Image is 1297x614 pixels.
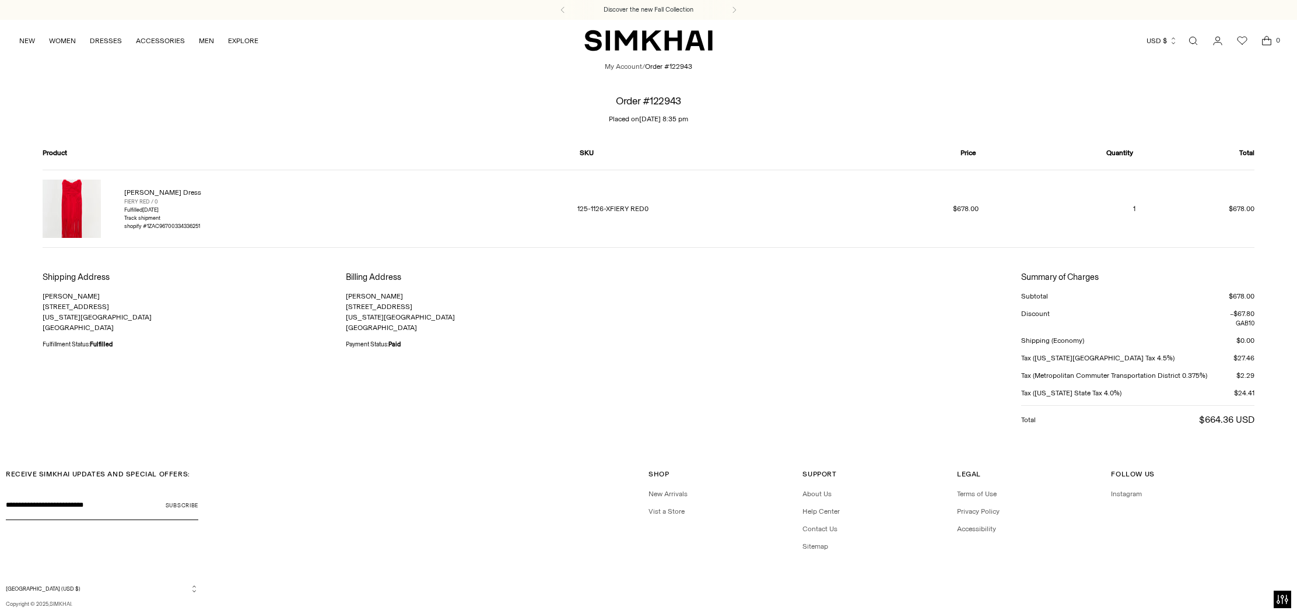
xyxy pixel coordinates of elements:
div: Payment Status: [346,340,648,349]
a: Open cart modal [1255,29,1278,52]
h3: Billing Address [346,271,648,284]
a: Track shipment [124,215,160,221]
div: $24.41 [1234,388,1254,398]
li: / [642,61,645,72]
th: Total [1145,148,1254,170]
a: Instagram [1111,490,1142,498]
a: SIMKHAI [50,601,71,607]
div: $2.29 [1236,370,1254,381]
th: Price [849,148,988,170]
a: Sitemap [802,542,828,550]
a: Accessibility [957,525,996,533]
td: 125-1126-XFIERY RED0 [568,170,849,247]
td: $678.00 [1145,170,1254,247]
div: Tax ([US_STATE][GEOGRAPHIC_DATA] Tax 4.5%) [1021,353,1175,363]
strong: Fulfilled [90,341,113,348]
span: Follow Us [1111,470,1154,478]
div: Total [1021,415,1036,425]
div: Discount [1021,308,1050,319]
span: Support [802,470,836,478]
p: [PERSON_NAME] [STREET_ADDRESS] [US_STATE][GEOGRAPHIC_DATA] [GEOGRAPHIC_DATA] [43,291,345,333]
th: Product [43,148,568,170]
span: GAB10 [1236,319,1254,328]
a: DRESSES [90,28,122,54]
a: EXPLORE [228,28,258,54]
a: My Account [605,61,642,72]
div: $0.00 [1236,335,1254,346]
div: FIERY RED / 0 [124,198,201,206]
dd: $678.00 [858,204,979,214]
a: Vist a Store [648,507,685,515]
div: Fulfillment Status: [43,340,345,349]
th: SKU [568,148,849,170]
div: $27.46 [1233,353,1254,363]
img: Darby Dress [43,180,101,238]
a: Go to the account page [1206,29,1229,52]
div: Tax ([US_STATE] State Tax 4.0%) [1021,388,1121,398]
a: Open search modal [1182,29,1205,52]
a: Privacy Policy [957,507,1000,515]
a: Terms of Use [957,490,997,498]
p: [PERSON_NAME] [STREET_ADDRESS] [US_STATE][GEOGRAPHIC_DATA] [GEOGRAPHIC_DATA] [346,291,648,333]
a: New Arrivals [648,490,688,498]
strong: Paid [388,341,401,348]
li: Order #122943 [645,61,692,72]
div: Fulfilled [124,206,201,230]
button: Subscribe [166,491,198,520]
th: Quantity [988,148,1145,170]
time: [DATE] [142,206,159,213]
span: Shop [648,470,669,478]
a: [PERSON_NAME] Dress [124,188,201,197]
div: Tax (Metropolitan Commuter Transportation District 0.375%) [1021,370,1207,381]
a: Contact Us [802,525,837,533]
div: shopify #1ZAC96700334336251 [124,222,201,230]
a: NEW [19,28,35,54]
a: Help Center [802,507,840,515]
td: 1 [988,170,1145,247]
span: RECEIVE SIMKHAI UPDATES AND SPECIAL OFFERS: [6,470,190,478]
div: –$67.80 [1230,308,1254,319]
span: Legal [957,470,981,478]
h3: Summary of Charges [1021,271,1254,284]
time: [DATE] 8:35 pm [639,115,688,123]
button: USD $ [1147,28,1177,54]
h1: Order #122943 [616,95,681,106]
a: Wishlist [1231,29,1254,52]
span: 0 [1273,35,1283,45]
div: $664.36 USD [1199,413,1254,427]
div: Subtotal [1021,291,1048,301]
a: ACCESSORIES [136,28,185,54]
p: Placed on [609,114,688,124]
a: About Us [802,490,832,498]
p: Copyright © 2025, . [6,600,198,608]
a: MEN [199,28,214,54]
div: $678.00 [1229,291,1254,301]
h3: Shipping Address [43,271,345,284]
a: SIMKHAI [584,29,713,52]
a: WOMEN [49,28,76,54]
div: Shipping (Economy) [1021,335,1084,346]
button: [GEOGRAPHIC_DATA] (USD $) [6,584,198,593]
